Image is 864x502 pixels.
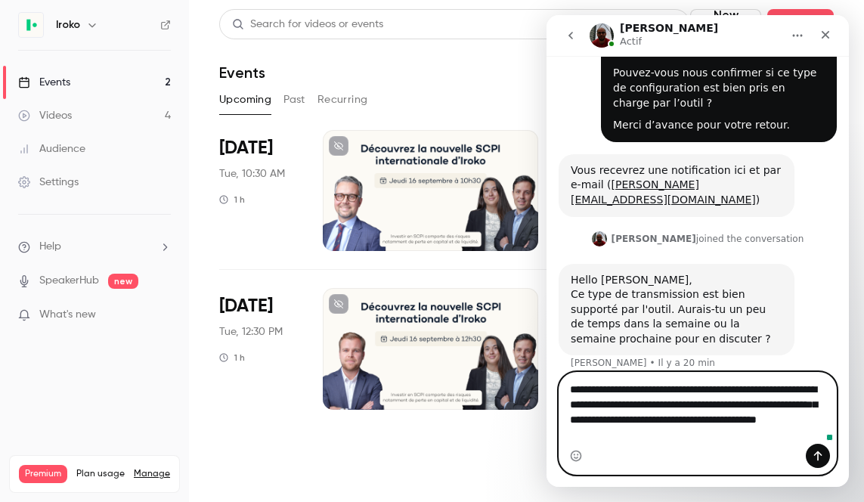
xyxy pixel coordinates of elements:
[19,13,43,37] img: Iroko
[219,166,285,181] span: Tue, 10:30 AM
[219,288,299,409] div: Sep 16 Tue, 12:30 PM (Europe/Paris)
[18,239,171,255] li: help-dropdown-opener
[219,352,245,364] div: 1 h
[283,88,305,112] button: Past
[18,141,85,156] div: Audience
[18,108,72,123] div: Videos
[219,136,273,160] span: [DATE]
[134,468,170,480] a: Manage
[219,294,273,318] span: [DATE]
[690,9,761,39] button: New video
[19,465,67,483] span: Premium
[219,194,245,206] div: 1 h
[18,175,79,190] div: Settings
[219,64,265,82] h1: Events
[56,17,80,33] h6: Iroko
[219,130,299,251] div: Sep 16 Tue, 10:30 AM (Europe/Paris)
[219,324,283,339] span: Tue, 12:30 PM
[219,88,271,112] button: Upcoming
[39,307,96,323] span: What's new
[153,308,171,322] iframe: Noticeable Trigger
[76,468,125,480] span: Plan usage
[108,274,138,289] span: new
[232,17,383,33] div: Search for videos or events
[39,273,99,289] a: SpeakerHub
[18,75,70,90] div: Events
[547,15,849,487] iframe: Intercom live chat
[317,88,368,112] button: Recurring
[767,9,834,39] button: Schedule
[39,239,61,255] span: Help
